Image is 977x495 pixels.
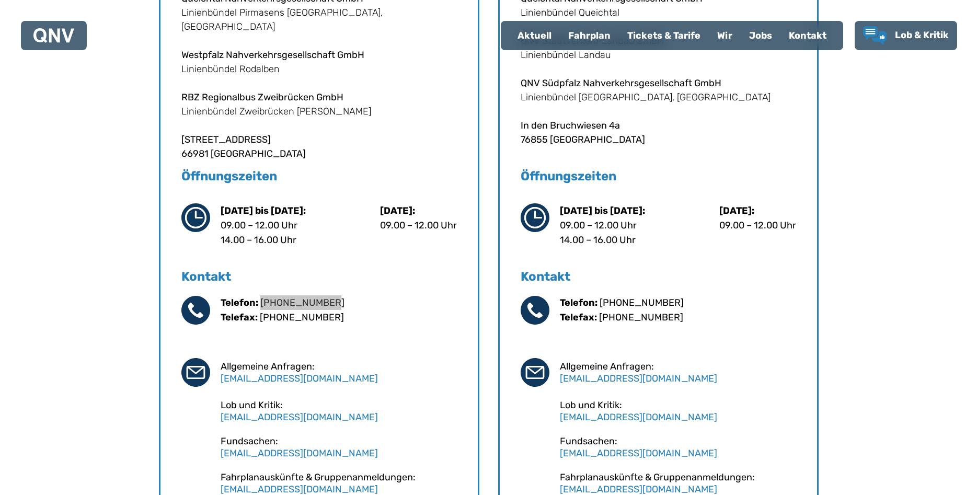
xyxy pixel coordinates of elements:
[221,297,258,308] b: Telefon:
[181,48,457,62] p: Westpfalz Nahverkehrsgesellschaft GmbH
[560,361,796,384] div: Allgemeine Anfragen:
[380,218,457,233] p: 09.00 – 12.00 Uhr
[521,168,796,185] h5: Öffnungszeiten
[380,203,457,218] p: [DATE]:
[600,297,684,308] a: [PHONE_NUMBER]
[181,62,457,76] p: Linienbündel Rodalben
[181,90,457,105] p: RBZ Regionalbus Zweibrücken GmbH
[709,22,741,49] a: Wir
[221,399,457,423] div: Lob und Kritik:
[181,268,457,285] h5: Kontakt
[560,22,619,49] a: Fahrplan
[560,399,796,423] div: Lob und Kritik:
[560,373,717,384] a: [EMAIL_ADDRESS][DOMAIN_NAME]
[33,25,74,46] a: QNV Logo
[560,447,717,459] a: [EMAIL_ADDRESS][DOMAIN_NAME]
[560,484,717,495] a: [EMAIL_ADDRESS][DOMAIN_NAME]
[599,312,683,323] a: [PHONE_NUMBER]
[260,297,344,308] a: [PHONE_NUMBER]
[560,297,597,308] b: Telefon:
[719,218,796,233] p: 09.00 – 12.00 Uhr
[33,28,74,43] img: QNV Logo
[221,218,306,247] p: 09.00 – 12.00 Uhr 14.00 – 16.00 Uhr
[741,22,780,49] a: Jobs
[719,203,796,218] p: [DATE]:
[509,22,560,49] a: Aktuell
[780,22,835,49] a: Kontakt
[221,373,378,384] a: [EMAIL_ADDRESS][DOMAIN_NAME]
[221,312,258,323] b: Telefax:
[560,312,597,323] b: Telefax:
[221,203,306,218] p: [DATE] bis [DATE]:
[560,218,645,247] p: 09.00 – 12.00 Uhr 14.00 – 16.00 Uhr
[521,6,796,20] p: Linienbündel Queichtal
[221,471,457,495] div: Fahrplanauskünfte & Gruppenanmeldungen:
[521,119,796,147] p: In den Bruchwiesen 4a 76855 [GEOGRAPHIC_DATA]
[521,90,796,105] p: Linienbündel [GEOGRAPHIC_DATA], [GEOGRAPHIC_DATA]
[221,435,457,459] div: Fundsachen:
[221,447,378,459] a: [EMAIL_ADDRESS][DOMAIN_NAME]
[863,26,949,45] a: Lob & Kritik
[560,471,796,495] div: Fahrplanauskünfte & Gruppenanmeldungen:
[521,76,796,90] p: QNV Südpfalz Nahverkehrsgesellschaft GmbH
[521,268,796,285] h5: Kontakt
[221,484,378,495] a: [EMAIL_ADDRESS][DOMAIN_NAME]
[181,168,457,185] h5: Öffnungszeiten
[181,133,457,161] p: [STREET_ADDRESS] 66981 [GEOGRAPHIC_DATA]
[619,22,709,49] a: Tickets & Tarife
[560,411,717,423] a: [EMAIL_ADDRESS][DOMAIN_NAME]
[560,435,796,459] div: Fundsachen:
[221,361,457,384] div: Allgemeine Anfragen:
[521,48,796,62] p: Linienbündel Landau
[895,29,949,41] span: Lob & Kritik
[181,6,457,34] p: Linienbündel Pirmasens [GEOGRAPHIC_DATA], [GEOGRAPHIC_DATA]
[181,105,457,119] p: Linienbündel Zweibrücken [PERSON_NAME]
[221,411,378,423] a: [EMAIL_ADDRESS][DOMAIN_NAME]
[260,312,344,323] a: [PHONE_NUMBER]
[560,203,645,218] p: [DATE] bis [DATE]:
